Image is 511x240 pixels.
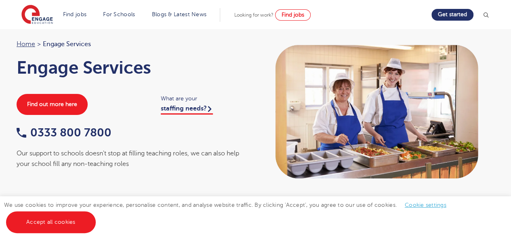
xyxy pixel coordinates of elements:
span: Find jobs [282,12,304,18]
a: staffing needs? [161,105,213,115]
span: What are your [161,94,248,103]
a: Find jobs [63,11,87,17]
a: Blogs & Latest News [152,11,207,17]
a: Find jobs [275,9,311,21]
a: For Schools [103,11,135,17]
img: Engage Education [21,5,53,25]
span: We use cookies to improve your experience, personalise content, and analyse website traffic. By c... [4,202,454,225]
h1: Engage Services [17,57,248,78]
a: Home [17,40,35,48]
a: Cookie settings [405,202,446,208]
span: Looking for work? [234,12,273,18]
a: Accept all cookies [6,211,96,233]
span: Engage Services [43,39,91,49]
span: > [37,40,41,48]
nav: breadcrumb [17,39,248,49]
a: Get started [431,9,473,21]
a: 0333 800 7800 [17,126,111,139]
div: Our support to schools doesn't stop at filling teaching roles, we can also help your school fill ... [17,148,248,170]
a: Find out more here [17,94,88,115]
